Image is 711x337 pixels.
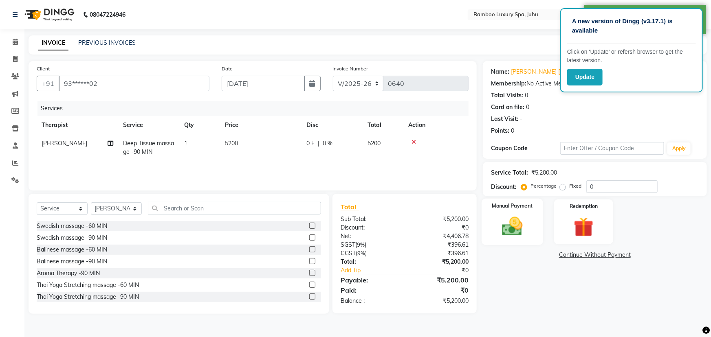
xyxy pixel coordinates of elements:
div: ₹5,200.00 [405,275,475,285]
div: Discount: [491,183,516,191]
span: 9% [357,241,365,248]
div: Swedish massage -90 MIN [37,234,107,242]
label: Redemption [570,203,598,210]
div: Total: [335,258,405,266]
div: ( ) [335,249,405,258]
div: Balinese massage -60 MIN [37,245,107,254]
label: Fixed [569,182,581,190]
div: Service Total: [491,168,528,177]
input: Search by Name/Mobile/Email/Code [59,76,209,91]
div: - [520,115,522,123]
div: ₹0 [405,223,475,232]
a: [PERSON_NAME] [PERSON_NAME] [511,68,604,76]
span: 5200 [225,140,238,147]
div: 0 [525,91,528,100]
input: Search or Scan [148,202,321,214]
span: 0 F [306,139,315,148]
button: Update [567,69,603,85]
div: Balinese massage -90 MIN [37,257,107,266]
div: ₹396.61 [405,249,475,258]
p: A new version of Dingg (v3.17.1) is available [572,17,691,35]
img: _gift.svg [568,215,600,239]
p: Click on ‘Update’ or refersh browser to get the latest version. [567,48,696,65]
span: Total [341,203,359,211]
div: Total Visits: [491,91,523,100]
div: Thai Yoga Stretching massage -90 MIN [37,293,139,301]
a: Continue Without Payment [484,251,705,259]
span: 9% [357,250,365,256]
div: ₹5,200.00 [531,168,557,177]
div: ₹5,200.00 [405,215,475,223]
div: Aroma Therapy -90 MIN [37,269,100,278]
div: No Active Membership [491,79,699,88]
b: 08047224946 [90,3,125,26]
div: Balance : [335,297,405,305]
th: Price [220,116,302,134]
div: ₹5,200.00 [405,297,475,305]
a: Add Tip [335,266,416,275]
div: 0 [526,103,529,112]
th: Service [118,116,179,134]
span: 0 % [323,139,332,148]
div: Membership: [491,79,526,88]
input: Enter Offer / Coupon Code [560,142,664,155]
div: Card on file: [491,103,524,112]
span: 1 [184,140,187,147]
div: Discount: [335,223,405,232]
button: +91 [37,76,59,91]
span: CGST [341,249,356,257]
span: 5200 [368,140,381,147]
div: Payable: [335,275,405,285]
div: Name: [491,68,509,76]
div: Swedish massage -60 MIN [37,222,107,230]
div: Services [37,101,475,116]
th: Disc [302,116,363,134]
label: Percentage [530,182,557,190]
div: Coupon Code [491,144,560,153]
label: Manual Payment [492,202,533,210]
th: Action [403,116,469,134]
img: _cash.svg [496,214,529,238]
div: Paid: [335,285,405,295]
span: Deep Tissue massage -90 MIN [123,140,174,155]
div: 0 [511,127,514,135]
th: Total [363,116,403,134]
div: ( ) [335,241,405,249]
div: Sub Total: [335,215,405,223]
div: ₹0 [416,266,475,275]
div: Thai Yoga Stretching massage -60 MIN [37,281,139,289]
th: Qty [179,116,220,134]
a: PREVIOUS INVOICES [78,39,136,46]
a: INVOICE [38,36,68,50]
label: Date [222,65,233,72]
div: ₹0 [405,285,475,295]
span: [PERSON_NAME] [42,140,87,147]
label: Client [37,65,50,72]
label: Invoice Number [333,65,368,72]
th: Therapist [37,116,118,134]
span: | [318,139,319,148]
div: Last Visit: [491,115,518,123]
div: Points: [491,127,509,135]
div: ₹5,200.00 [405,258,475,266]
div: Net: [335,232,405,241]
span: SGST [341,241,355,248]
div: ₹4,406.78 [405,232,475,241]
button: Apply [667,142,691,155]
div: ₹396.61 [405,241,475,249]
img: logo [21,3,77,26]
